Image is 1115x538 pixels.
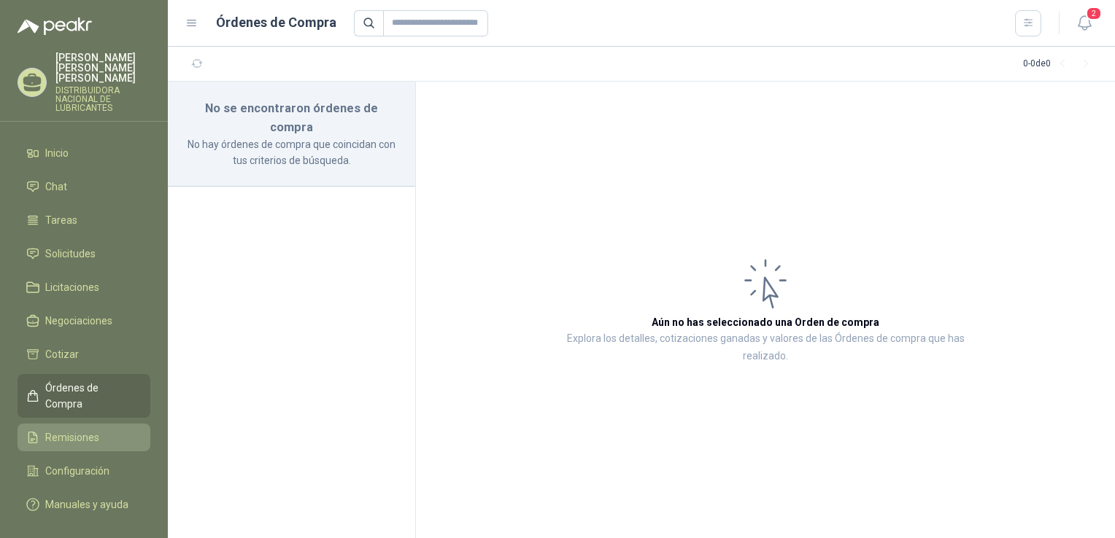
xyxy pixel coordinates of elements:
span: Configuración [45,463,109,479]
span: Chat [45,179,67,195]
p: [PERSON_NAME] [PERSON_NAME] [PERSON_NAME] [55,52,150,83]
h3: Aún no has seleccionado una Orden de compra [652,314,879,330]
a: Licitaciones [18,273,150,301]
span: Cotizar [45,346,79,362]
img: Logo peakr [18,17,92,35]
span: Remisiones [45,429,99,445]
p: No hay órdenes de compra que coincidan con tus criterios de búsqueda. [185,136,398,168]
p: Explora los detalles, cotizaciones ganadas y valores de las Órdenes de compra que has realizado. [562,330,969,365]
span: Órdenes de Compra [45,380,136,412]
span: Solicitudes [45,246,96,262]
a: Órdenes de Compra [18,374,150,418]
a: Remisiones [18,424,150,451]
span: 2 [1086,7,1102,20]
button: 2 [1071,10,1097,36]
span: Negociaciones [45,313,112,329]
a: Negociaciones [18,307,150,335]
a: Cotizar [18,340,150,368]
span: Inicio [45,145,69,161]
a: Tareas [18,206,150,234]
h1: Órdenes de Compra [216,12,336,33]
a: Chat [18,173,150,200]
div: 0 - 0 de 0 [1023,52,1097,76]
a: Configuración [18,457,150,485]
p: DISTRIBUIDORA NACIONAL DE LUBRICANTES [55,86,150,112]
a: Solicitudes [18,240,150,268]
span: Licitaciones [45,279,99,295]
h3: No se encontraron órdenes de compra [185,99,398,136]
a: Inicio [18,139,150,167]
span: Tareas [45,212,77,228]
a: Manuales y ayuda [18,491,150,518]
span: Manuales y ayuda [45,496,128,512]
